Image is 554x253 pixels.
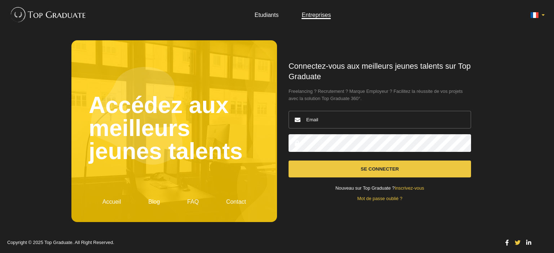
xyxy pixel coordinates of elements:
a: Blog [148,199,160,205]
span: Freelancing ? Recrutement ? Marque Employeur ? Facilitez la réussite de vos projets avec la solut... [289,88,471,102]
a: Etudiants [255,12,279,18]
a: FAQ [187,199,199,205]
input: Email [289,111,471,128]
a: Contact [226,199,246,205]
button: Se connecter [289,161,471,177]
a: Entreprises [302,12,331,18]
p: Copyright © 2025 Top Graduate. All Right Reserved. [7,240,497,245]
h2: Accédez aux meilleurs jeunes talents [89,58,260,199]
div: Nouveau sur Top Graduate ? [289,186,471,191]
a: Accueil [102,199,121,205]
a: Mot de passe oublié ? [357,196,402,201]
img: Top Graduate [7,4,86,25]
h1: Connectez-vous aux meilleurs jeunes talents sur Top Graduate [289,61,471,82]
a: Inscrivez-vous [395,185,424,191]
